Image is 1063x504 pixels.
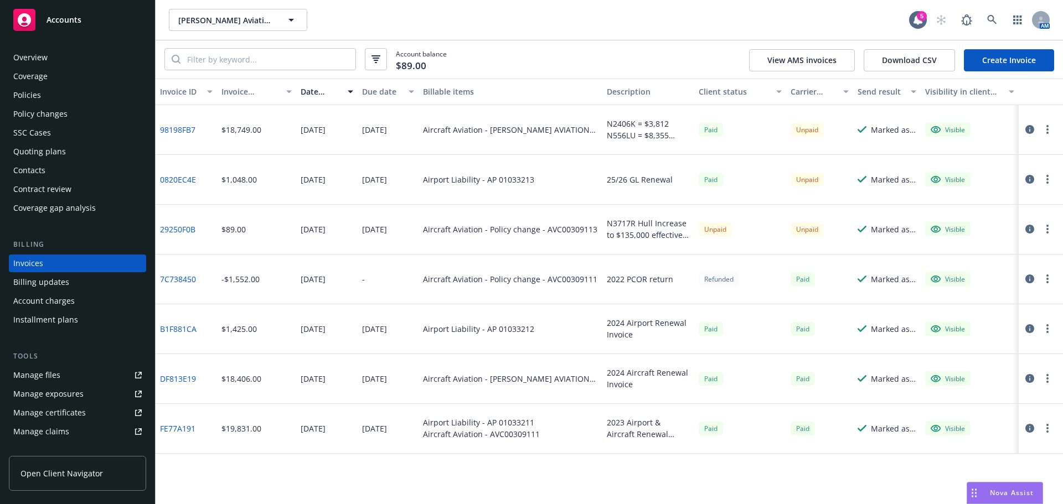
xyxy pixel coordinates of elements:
[301,273,326,285] div: [DATE]
[9,404,146,422] a: Manage certificates
[607,273,673,285] div: 2022 PCOR return
[607,118,690,141] div: N2406K = $3,812 N556LU = $8,355 N3717R = $6,582
[858,86,904,97] div: Send result
[301,86,341,97] div: Date issued
[423,428,540,440] div: Aircraft Aviation - AVC00309111
[607,174,673,185] div: 25/26 GL Renewal
[221,273,260,285] div: -$1,552.00
[423,323,534,335] div: Airport Liability - AP 01033212
[607,86,690,97] div: Description
[9,199,146,217] a: Coverage gap analysis
[296,79,358,105] button: Date issued
[13,143,66,160] div: Quoting plans
[931,274,965,284] div: Visible
[221,124,261,136] div: $18,749.00
[13,49,48,66] div: Overview
[871,423,916,434] div: Marked as sent
[160,273,196,285] a: 7C738450
[853,79,921,105] button: Send result
[791,322,815,336] span: Paid
[871,373,916,385] div: Marked as sent
[602,79,694,105] button: Description
[221,423,261,434] div: $19,831.00
[9,124,146,142] a: SSC Cases
[699,123,723,137] div: Paid
[931,373,965,383] div: Visible
[217,79,297,105] button: Invoice amount
[423,273,597,285] div: Aircraft Aviation - Policy change - AVC00309111
[981,9,1003,31] a: Search
[791,372,815,386] div: Paid
[9,162,146,179] a: Contacts
[699,322,723,336] span: Paid
[9,292,146,310] a: Account charges
[221,174,257,185] div: $1,048.00
[9,351,146,362] div: Tools
[791,86,837,97] div: Carrier status
[917,11,927,21] div: 5
[694,79,786,105] button: Client status
[156,79,217,105] button: Invoice ID
[699,372,723,386] div: Paid
[178,14,274,26] span: [PERSON_NAME] Aviation, [PERSON_NAME] dba: RAM Aviation
[221,323,257,335] div: $1,425.00
[362,174,387,185] div: [DATE]
[423,174,534,185] div: Airport Liability - AP 01033213
[160,174,196,185] a: 0820EC4E
[13,86,41,104] div: Policies
[221,373,261,385] div: $18,406.00
[791,222,824,236] div: Unpaid
[301,124,326,136] div: [DATE]
[871,174,916,185] div: Marked as sent
[9,105,146,123] a: Policy changes
[921,79,1019,105] button: Visibility in client dash
[13,292,75,310] div: Account charges
[871,124,916,136] div: Marked as sent
[9,273,146,291] a: Billing updates
[362,273,365,285] div: -
[607,217,690,241] div: N3717R Hull Increase to $135,000 effective [DATE]
[301,323,326,335] div: [DATE]
[791,272,815,286] div: Paid
[301,174,326,185] div: [DATE]
[9,239,146,250] div: Billing
[172,55,180,64] svg: Search
[13,366,60,384] div: Manage files
[967,482,981,503] div: Drag to move
[9,49,146,66] a: Overview
[180,49,355,70] input: Filter by keyword...
[699,86,770,97] div: Client status
[791,123,824,137] div: Unpaid
[925,86,1002,97] div: Visibility in client dash
[791,422,815,435] div: Paid
[13,404,86,422] div: Manage certificates
[9,441,146,459] a: Manage BORs
[423,86,598,97] div: Billable items
[699,173,723,186] span: Paid
[749,49,855,71] button: View AMS invoices
[9,385,146,403] a: Manage exposures
[786,79,854,105] button: Carrier status
[396,49,447,70] span: Account balance
[47,15,81,24] span: Accounts
[423,417,540,428] div: Airport Liability - AP 01033211
[362,86,403,97] div: Due date
[864,49,955,71] button: Download CSV
[301,423,326,434] div: [DATE]
[13,273,69,291] div: Billing updates
[699,422,723,435] div: Paid
[423,224,597,235] div: Aircraft Aviation - Policy change - AVC00309113
[160,373,196,385] a: DF813E19
[423,373,598,385] div: Aircraft Aviation - [PERSON_NAME] AVIATION - AVC00309113
[362,373,387,385] div: [DATE]
[930,9,952,31] a: Start snowing
[13,423,69,440] div: Manage claims
[362,224,387,235] div: [DATE]
[931,224,965,234] div: Visible
[13,180,71,198] div: Contract review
